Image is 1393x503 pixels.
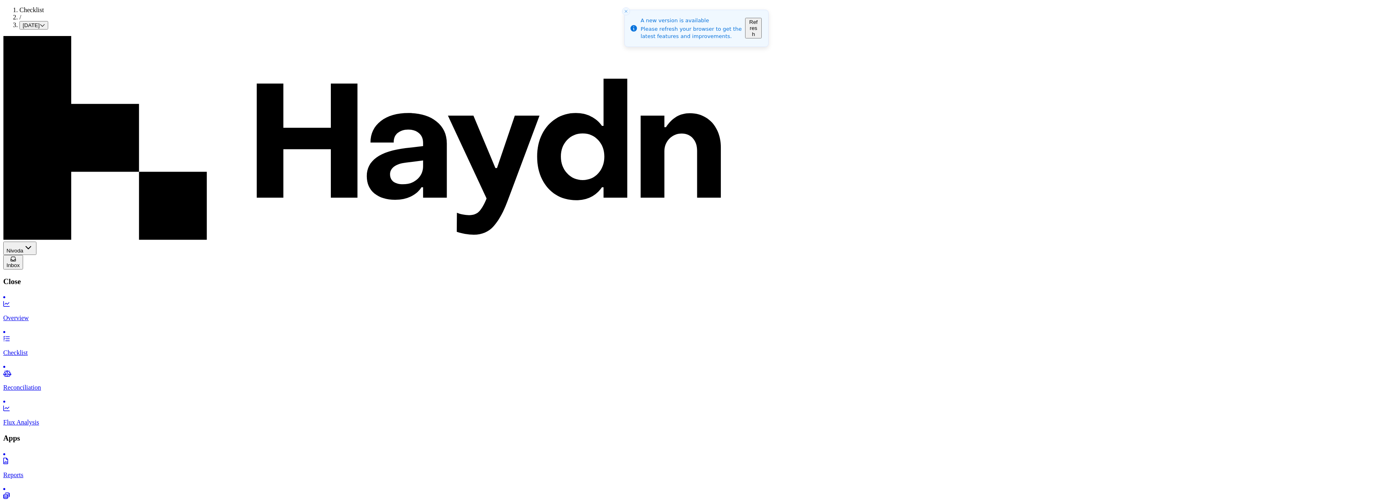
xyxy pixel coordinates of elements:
a: Reconciliation [3,363,1390,391]
button: Close toast [622,7,630,15]
div: Please refresh your browser to get the latest features and improvements. [641,25,743,40]
a: Checklist [19,6,44,13]
button: Refresh [745,18,762,38]
nav: breadcrumb [3,6,1390,30]
h3: Close [3,277,1390,286]
h3: Apps [3,434,1390,443]
img: svg+xml,%3c [3,36,721,240]
a: Overview [3,293,1390,322]
p: Reports [3,471,1390,479]
p: Flux Analysis [3,419,1390,426]
span: / [19,14,21,21]
p: Overview [3,314,1390,322]
button: [DATE] [19,21,48,30]
span: [DATE] [23,22,40,28]
span: Inbox [6,262,20,268]
div: A new version is available [641,17,743,25]
button: Inbox [3,255,23,270]
p: Reconciliation [3,384,1390,391]
a: Reports [3,450,1390,479]
a: Checklist [3,328,1390,357]
p: Checklist [3,349,1390,357]
a: Flux Analysis [3,398,1390,426]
